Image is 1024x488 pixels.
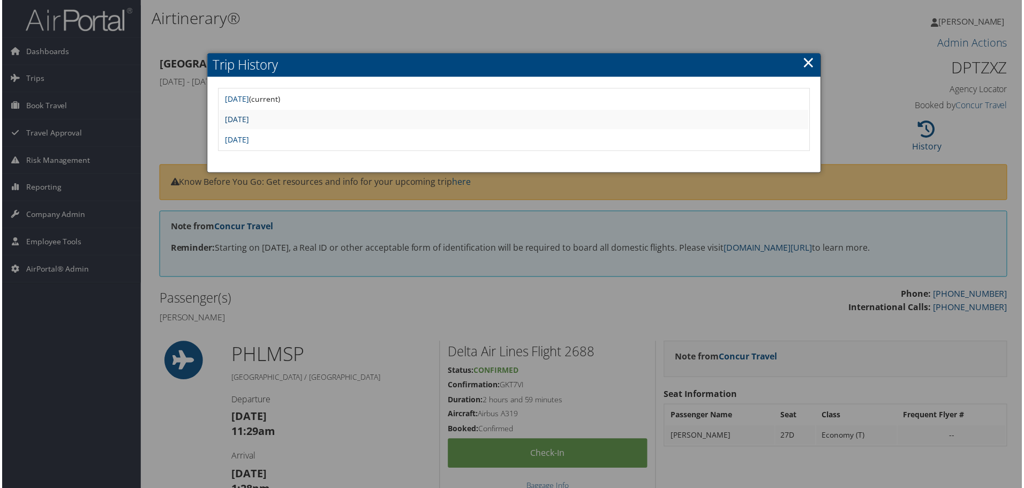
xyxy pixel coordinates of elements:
a: × [804,52,816,73]
h2: Trip History [206,54,822,77]
a: [DATE] [224,115,248,125]
a: [DATE] [224,94,248,104]
td: (current) [219,90,810,109]
a: [DATE] [224,135,248,145]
